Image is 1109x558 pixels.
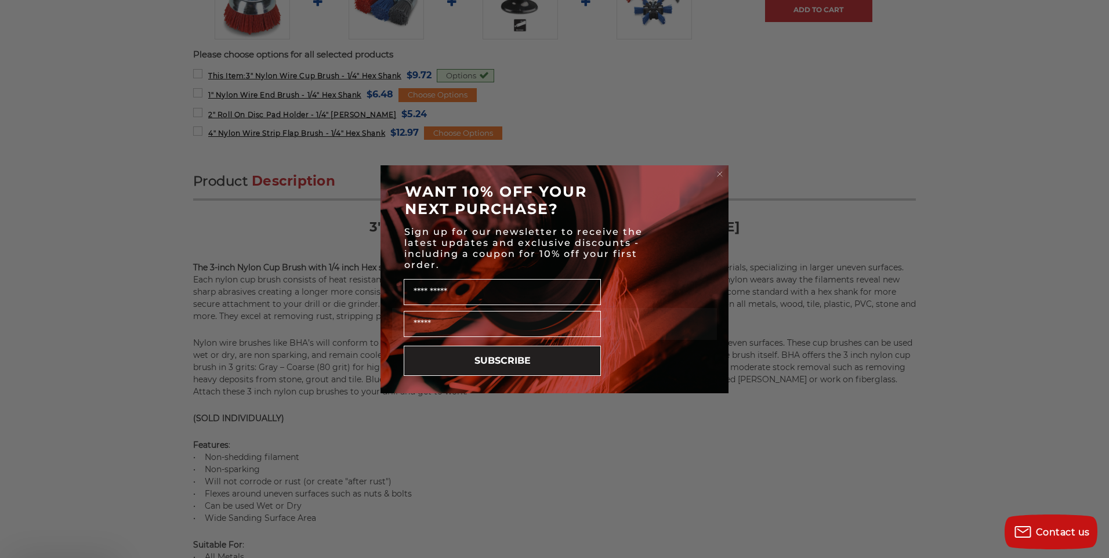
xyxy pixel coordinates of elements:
button: Close dialog [714,168,726,180]
input: Email [404,311,601,337]
span: Contact us [1036,527,1090,538]
button: SUBSCRIBE [404,346,601,376]
span: Sign up for our newsletter to receive the latest updates and exclusive discounts - including a co... [404,226,643,270]
span: WANT 10% OFF YOUR NEXT PURCHASE? [405,183,587,218]
button: Contact us [1005,514,1097,549]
